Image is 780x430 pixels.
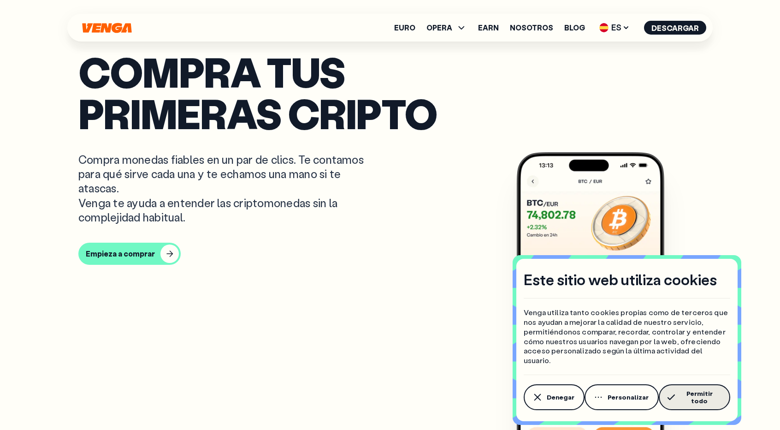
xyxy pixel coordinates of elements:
[547,394,574,401] span: Denegar
[426,24,452,31] span: OPERA
[524,384,585,410] button: Denegar
[596,20,633,35] span: ES
[78,243,702,265] a: Empieza a comprar
[644,21,706,35] button: Descargar
[510,24,553,31] a: Nosotros
[81,23,133,33] svg: Inicio
[478,24,499,31] a: Earn
[679,390,720,405] span: Permitir todo
[78,51,702,134] p: Compra tus primeras cripto
[78,152,370,224] p: Compra monedas fiables en un par de clics. Te contamos para qué sirve cada una y te echamos una m...
[564,24,585,31] a: Blog
[524,270,717,289] h4: Este sitio web utiliza cookies
[86,249,155,258] div: Empieza a comprar
[599,23,609,32] img: flag-es
[394,24,415,31] a: Euro
[585,384,659,410] button: Personalizar
[659,384,730,410] button: Permitir todo
[524,308,730,365] p: Venga utiliza tanto cookies propias como de terceros que nos ayudan a mejorar la calidad de nuest...
[78,243,181,265] button: Empieza a comprar
[608,394,649,401] span: Personalizar
[426,22,467,33] span: OPERA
